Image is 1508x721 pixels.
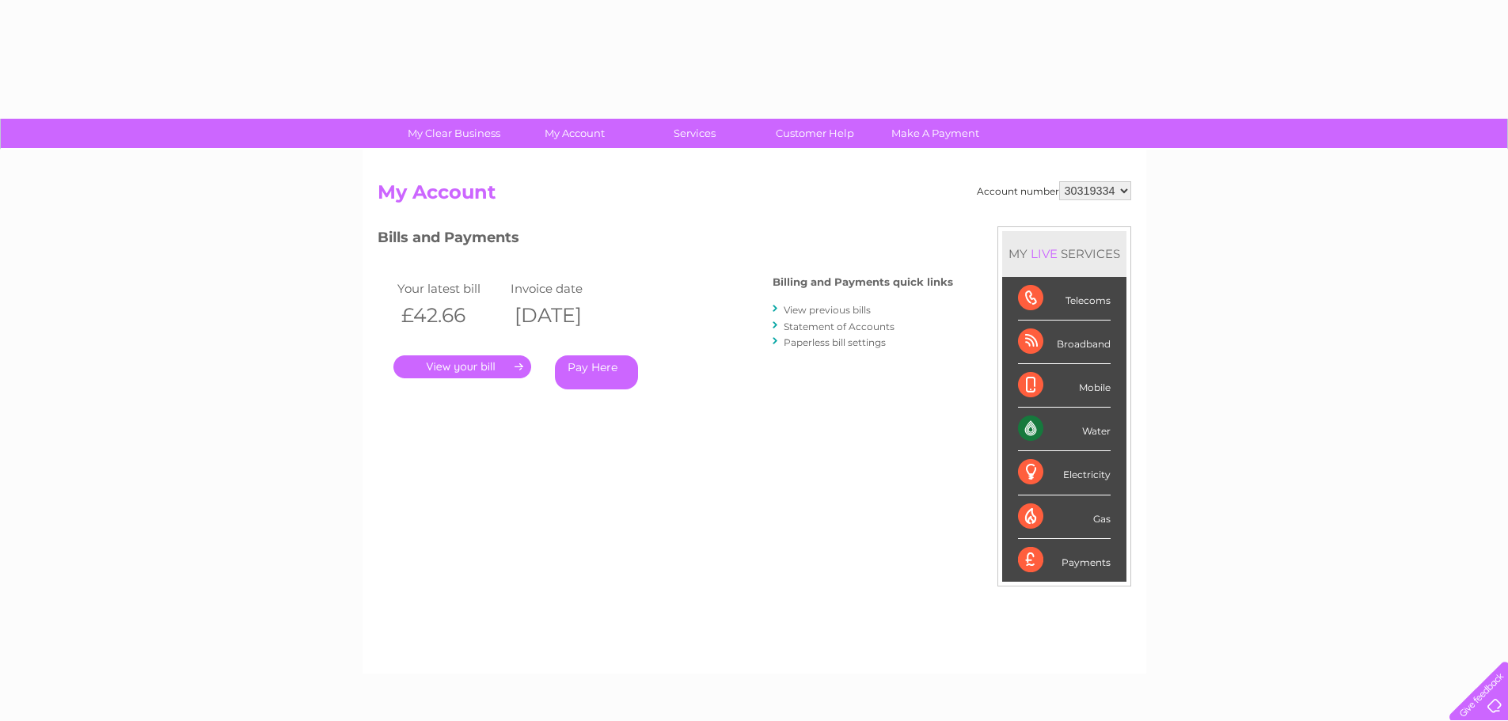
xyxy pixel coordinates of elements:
a: My Account [509,119,640,148]
h4: Billing and Payments quick links [773,276,953,288]
a: . [393,355,531,378]
div: Broadband [1018,321,1111,364]
td: Your latest bill [393,278,507,299]
div: Payments [1018,539,1111,582]
a: Pay Here [555,355,638,389]
a: My Clear Business [389,119,519,148]
div: Mobile [1018,364,1111,408]
div: Water [1018,408,1111,451]
a: Paperless bill settings [784,336,886,348]
a: Make A Payment [870,119,1001,148]
td: Invoice date [507,278,621,299]
a: View previous bills [784,304,871,316]
div: LIVE [1027,246,1061,261]
div: Account number [977,181,1131,200]
a: Customer Help [750,119,880,148]
div: Gas [1018,495,1111,539]
a: Services [629,119,760,148]
div: Electricity [1018,451,1111,495]
div: Telecoms [1018,277,1111,321]
h3: Bills and Payments [378,226,953,254]
div: MY SERVICES [1002,231,1126,276]
th: £42.66 [393,299,507,332]
th: [DATE] [507,299,621,332]
h2: My Account [378,181,1131,211]
a: Statement of Accounts [784,321,895,332]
